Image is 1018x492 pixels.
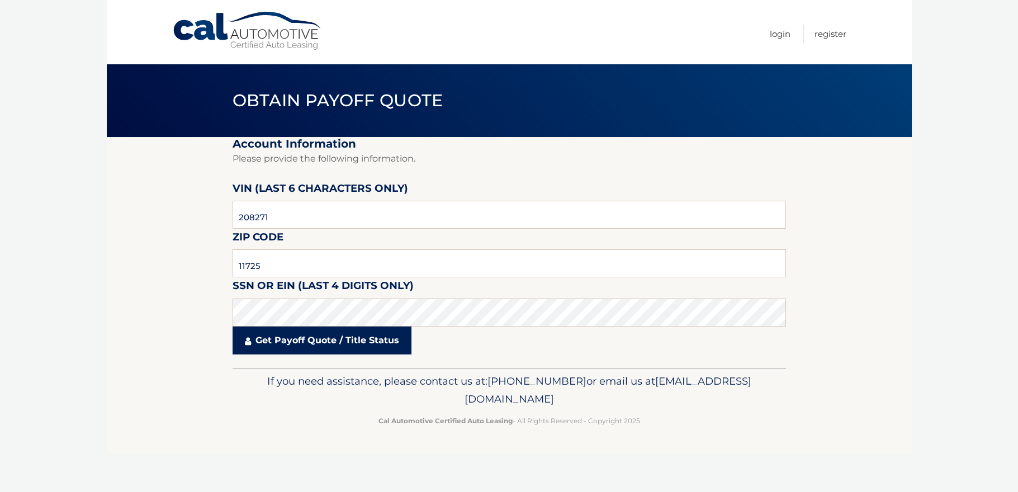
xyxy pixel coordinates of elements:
label: VIN (last 6 characters only) [233,180,408,201]
label: Zip Code [233,229,283,249]
span: Obtain Payoff Quote [233,90,443,111]
strong: Cal Automotive Certified Auto Leasing [378,417,513,425]
p: - All Rights Reserved - Copyright 2025 [240,415,779,427]
label: SSN or EIN (last 4 digits only) [233,277,414,298]
a: Register [815,25,846,43]
h2: Account Information [233,137,786,151]
span: [PHONE_NUMBER] [487,375,586,387]
p: If you need assistance, please contact us at: or email us at [240,372,779,408]
p: Please provide the following information. [233,151,786,167]
a: Get Payoff Quote / Title Status [233,327,411,354]
a: Cal Automotive [172,11,323,51]
a: Login [770,25,790,43]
